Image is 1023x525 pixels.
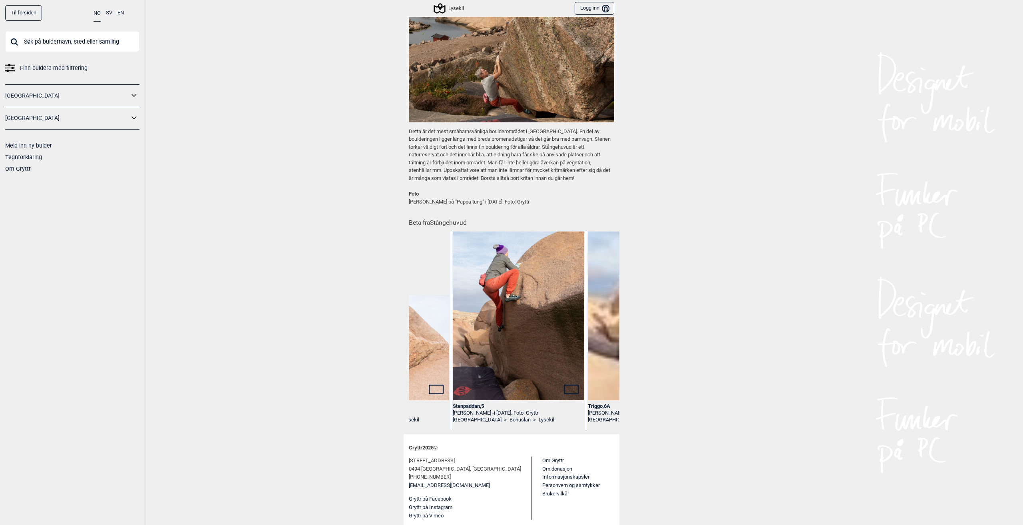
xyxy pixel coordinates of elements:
[409,473,451,481] span: [PHONE_NUMBER]
[539,417,554,423] a: Lysekil
[504,417,507,423] span: >
[5,112,129,124] a: [GEOGRAPHIC_DATA]
[5,142,52,149] a: Meld inn ny bulder
[409,128,614,182] p: Detta är det mest småbarnsvänliga boulderområdet i [GEOGRAPHIC_DATA]. En del av boulderingen ligg...
[575,2,614,15] button: Logg inn
[409,191,419,197] strong: Foto
[106,5,112,21] button: SV
[409,457,455,465] span: [STREET_ADDRESS]
[533,417,536,423] span: >
[94,5,101,22] button: NO
[409,439,614,457] div: Gryttr 2025 ©
[542,474,589,480] a: Informasjonskapsler
[588,417,637,423] a: [GEOGRAPHIC_DATA]
[494,410,538,416] p: i [DATE]. Foto: Gryttr
[588,218,719,415] img: Tina triggo 1
[453,218,584,415] img: Tina stanpaddan 1
[588,410,719,417] div: [PERSON_NAME] -
[453,410,584,417] div: [PERSON_NAME] -
[20,62,88,74] span: Finn buldere med filtrering
[453,403,584,410] div: Stenpaddan , 5
[588,403,719,410] div: Triggo , 6A
[542,482,600,488] a: Personvern og samtykker
[510,417,531,423] a: Bohuslän
[5,90,129,102] a: [GEOGRAPHIC_DATA]
[435,4,464,13] div: Lysekil
[409,481,490,490] a: [EMAIL_ADDRESS][DOMAIN_NAME]
[409,495,452,503] button: Gryttr på Facebook
[542,466,572,472] a: Om donasjon
[5,166,31,172] a: Om Gryttr
[409,512,444,520] button: Gryttr på Vimeo
[409,214,614,228] h1: Beta fra Stångehuvud
[5,5,42,21] a: Til forsiden
[409,465,521,473] span: 0494 [GEOGRAPHIC_DATA], [GEOGRAPHIC_DATA]
[117,5,124,21] button: EN
[404,417,419,423] a: Lysekil
[5,31,139,52] input: Søk på buldernavn, sted eller samling
[409,503,452,512] button: Gryttr på Instagram
[5,154,42,160] a: Tegnforklaring
[542,491,569,497] a: Brukervilkår
[5,62,139,74] a: Finn buldere med filtrering
[409,190,614,206] p: [PERSON_NAME] på "Pappa tung" i [DATE]. Foto: Gryttr
[453,417,502,423] a: [GEOGRAPHIC_DATA]
[542,457,564,463] a: Om Gryttr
